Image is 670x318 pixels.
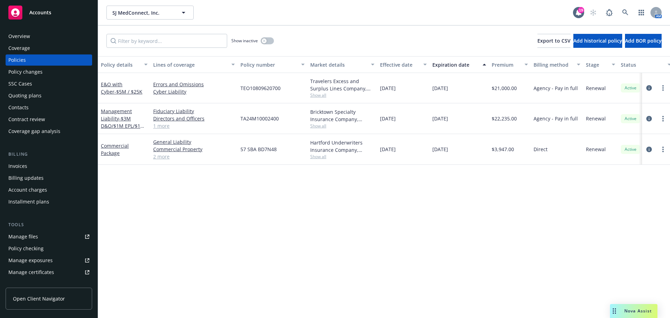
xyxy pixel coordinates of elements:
[238,56,307,73] button: Policy number
[492,115,517,122] span: $22,235.00
[112,9,173,16] span: SJ MedConnect, Inc.
[8,267,54,278] div: Manage certificates
[432,61,478,68] div: Expiration date
[6,172,92,184] a: Billing updates
[8,66,43,77] div: Policy changes
[645,84,653,92] a: circleInformation
[310,77,374,92] div: Travelers Excess and Surplus Lines Company, Travelers Insurance, Corvus Insurance (Travelers), CR...
[8,78,32,89] div: SSC Cases
[310,139,374,154] div: Hartford Underwriters Insurance Company, Hartford Insurance Group
[8,90,42,101] div: Quoting plans
[634,6,648,20] a: Switch app
[6,243,92,254] a: Policy checking
[310,123,374,129] span: Show all
[153,138,235,146] a: General Liability
[153,88,235,95] a: Cyber Liability
[621,61,663,68] div: Status
[432,84,448,92] span: [DATE]
[13,295,65,302] span: Open Client Navigator
[624,308,652,314] span: Nova Assist
[573,37,622,44] span: Add historical policy
[537,37,571,44] span: Export to CSV
[6,196,92,207] a: Installment plans
[307,56,377,73] button: Market details
[6,102,92,113] a: Contacts
[6,54,92,66] a: Policies
[645,114,653,123] a: circleInformation
[6,255,92,266] span: Manage exposures
[602,6,616,20] a: Report a Bug
[534,84,578,92] span: Agency - Pay in full
[537,34,571,48] button: Export to CSV
[101,61,140,68] div: Policy details
[659,84,667,92] a: more
[106,6,194,20] button: SJ MedConnect, Inc.
[578,7,584,13] div: 19
[153,122,235,130] a: 1 more
[101,81,142,95] a: E&O with Cyber
[6,151,92,158] div: Billing
[534,61,573,68] div: Billing method
[659,114,667,123] a: more
[6,161,92,172] a: Invoices
[624,116,638,122] span: Active
[573,34,622,48] button: Add historical policy
[6,31,92,42] a: Overview
[29,10,51,15] span: Accounts
[240,61,297,68] div: Policy number
[624,85,638,91] span: Active
[8,172,44,184] div: Billing updates
[8,126,60,137] div: Coverage gap analysis
[583,56,618,73] button: Stage
[492,84,517,92] span: $21,000.00
[153,153,235,160] a: 2 more
[8,255,53,266] div: Manage exposures
[377,56,430,73] button: Effective date
[6,231,92,242] a: Manage files
[310,154,374,160] span: Show all
[6,78,92,89] a: SSC Cases
[531,56,583,73] button: Billing method
[6,279,92,290] a: Manage claims
[6,90,92,101] a: Quoting plans
[8,196,49,207] div: Installment plans
[150,56,238,73] button: Lines of coverage
[6,66,92,77] a: Policy changes
[586,146,606,153] span: Renewal
[586,84,606,92] span: Renewal
[8,279,44,290] div: Manage claims
[380,84,396,92] span: [DATE]
[534,115,578,122] span: Agency - Pay in full
[625,37,662,44] span: Add BOR policy
[6,3,92,22] a: Accounts
[101,142,129,156] a: Commercial Package
[240,84,281,92] span: TEO10809620700
[6,126,92,137] a: Coverage gap analysis
[618,6,632,20] a: Search
[432,146,448,153] span: [DATE]
[8,54,26,66] div: Policies
[8,102,29,113] div: Contacts
[8,243,44,254] div: Policy checking
[101,108,145,136] a: Management Liability
[153,108,235,115] a: Fiduciary Liability
[106,34,227,48] input: Filter by keyword...
[610,304,619,318] div: Drag to move
[8,114,45,125] div: Contract review
[8,31,30,42] div: Overview
[153,115,235,122] a: Directors and Officers
[153,61,227,68] div: Lines of coverage
[380,61,419,68] div: Effective date
[6,114,92,125] a: Contract review
[8,231,38,242] div: Manage files
[310,108,374,123] div: Bricktown Specialty Insurance Company, Trisura Group Ltd., Aegis General Insurance Agency, Inc., ...
[8,184,47,195] div: Account charges
[586,6,600,20] a: Start snowing
[6,221,92,228] div: Tools
[489,56,531,73] button: Premium
[610,304,657,318] button: Nova Assist
[380,115,396,122] span: [DATE]
[98,56,150,73] button: Policy details
[534,146,548,153] span: Direct
[114,88,142,95] span: - $5M / $25K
